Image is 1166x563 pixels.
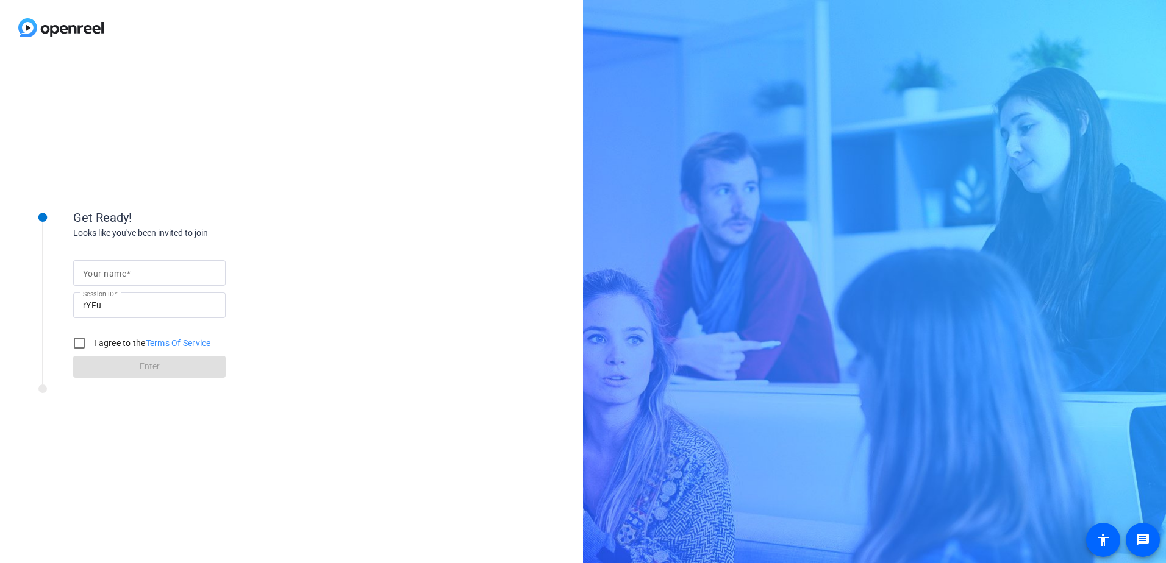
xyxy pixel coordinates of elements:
a: Terms Of Service [146,338,211,348]
mat-label: Session ID [83,290,114,297]
label: I agree to the [91,337,211,349]
div: Get Ready! [73,208,317,227]
mat-icon: accessibility [1096,533,1111,547]
mat-icon: message [1136,533,1150,547]
mat-label: Your name [83,269,126,278]
div: Looks like you've been invited to join [73,227,317,239]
